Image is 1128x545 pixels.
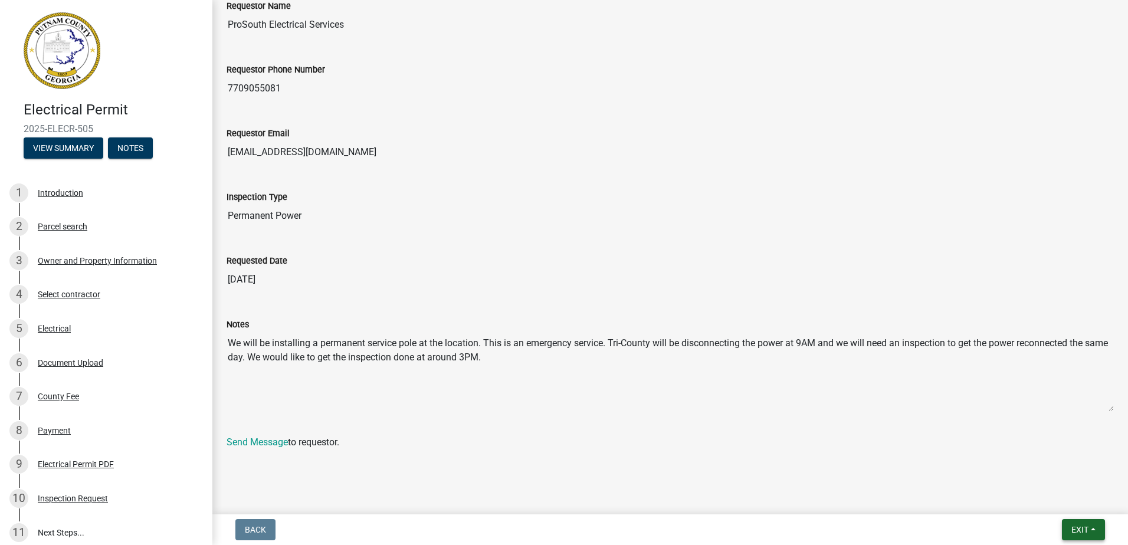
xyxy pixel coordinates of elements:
label: Requestor Email [227,130,290,138]
div: Electrical Permit PDF [38,460,114,468]
div: 7 [9,387,28,406]
div: Select contractor [38,290,100,298]
div: Payment [38,426,71,435]
div: 11 [9,523,28,542]
label: Requestor Phone Number [227,66,325,74]
button: Exit [1062,519,1105,540]
img: Putnam County, Georgia [24,12,100,89]
label: Requested Date [227,257,287,265]
label: Requestor Name [227,2,291,11]
div: 5 [9,319,28,338]
span: 2025-ELECR-505 [24,123,189,134]
div: 1 [9,183,28,202]
div: 6 [9,353,28,372]
div: 9 [9,455,28,474]
div: Parcel search [38,222,87,231]
div: 2 [9,217,28,236]
div: 3 [9,251,28,270]
label: Inspection Type [227,193,287,202]
button: Back [235,519,276,540]
div: County Fee [38,392,79,400]
textarea: We will be installing a permanent service pole at the location. This is an emergency service. Tri... [227,331,1114,412]
wm-modal-confirm: Summary [24,144,103,153]
div: 4 [9,285,28,304]
label: Notes [227,321,249,329]
button: View Summary [24,137,103,159]
div: 10 [9,489,28,508]
div: Inspection Request [38,494,108,503]
div: Owner and Property Information [38,257,157,265]
div: Electrical [38,324,71,333]
wm-modal-confirm: Notes [108,144,153,153]
div: 8 [9,421,28,440]
div: Introduction [38,189,83,197]
h4: Electrical Permit [24,101,203,119]
button: Notes [108,137,153,159]
span: Exit [1071,525,1088,534]
a: Send Message [227,436,288,448]
span: Back [245,525,266,534]
div: Document Upload [38,359,103,367]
